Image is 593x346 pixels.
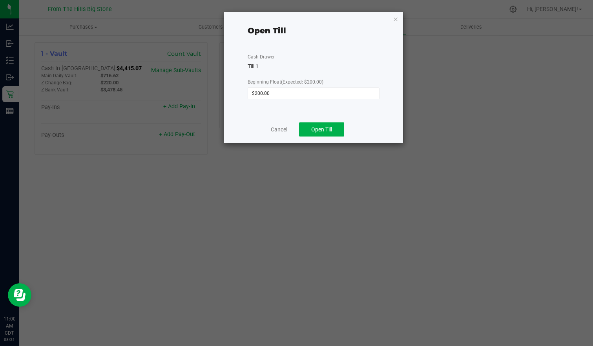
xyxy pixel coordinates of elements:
[311,126,332,133] span: Open Till
[248,79,323,85] span: Beginning Float
[271,126,287,134] a: Cancel
[248,53,275,60] label: Cash Drawer
[248,62,380,71] div: Till 1
[8,283,31,307] iframe: Resource center
[281,79,323,85] span: (Expected: $200.00)
[248,25,286,36] div: Open Till
[299,122,344,137] button: Open Till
